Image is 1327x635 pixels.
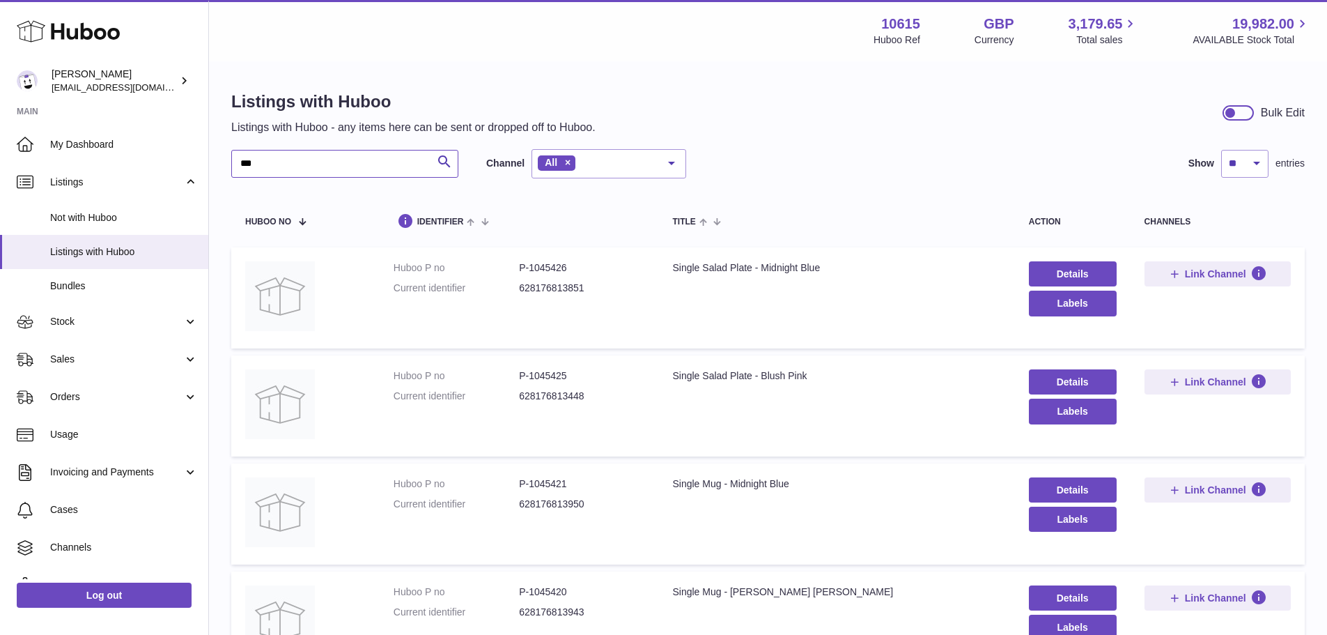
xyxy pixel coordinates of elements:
span: Not with Huboo [50,211,198,224]
dd: P-1045420 [519,586,644,599]
span: AVAILABLE Stock Total [1193,33,1310,47]
dt: Current identifier [394,390,519,403]
a: Details [1029,261,1117,286]
span: [EMAIL_ADDRESS][DOMAIN_NAME] [52,82,205,93]
dd: P-1045426 [519,261,644,275]
span: title [672,217,695,227]
a: Log out [17,583,192,608]
strong: 10615 [881,15,920,33]
div: action [1029,217,1117,227]
dt: Huboo P no [394,369,519,383]
span: Settings [50,579,198,592]
a: Details [1029,586,1117,611]
span: Invoicing and Payments [50,466,183,479]
div: channels [1144,217,1291,227]
div: Currency [975,33,1014,47]
div: Single Mug - [PERSON_NAME] [PERSON_NAME] [672,586,1000,599]
a: 19,982.00 AVAILABLE Stock Total [1193,15,1310,47]
dt: Current identifier [394,282,519,295]
dd: 628176813448 [519,390,644,403]
dd: 628176813851 [519,282,644,295]
p: Listings with Huboo - any items here can be sent or dropped off to Huboo. [231,120,596,135]
span: Link Channel [1185,484,1246,496]
span: Sales [50,353,183,366]
a: Details [1029,369,1117,395]
span: Link Channel [1185,592,1246,604]
dt: Current identifier [394,606,519,619]
button: Link Channel [1144,261,1291,286]
span: Cases [50,503,198,517]
span: Orders [50,390,183,404]
button: Link Channel [1144,586,1291,611]
h1: Listings with Huboo [231,91,596,113]
span: Listings [50,176,183,189]
label: Channel [486,157,525,170]
strong: GBP [984,15,1014,33]
button: Link Channel [1144,369,1291,395]
dt: Current identifier [394,498,519,511]
dd: 628176813950 [519,498,644,511]
img: Single Salad Plate - Blush Pink [245,369,315,439]
dd: P-1045421 [519,477,644,491]
div: Bulk Edit [1261,105,1305,121]
div: Single Salad Plate - Midnight Blue [672,261,1000,275]
span: 19,982.00 [1232,15,1294,33]
img: internalAdmin-10615@internal.huboo.com [17,70,38,91]
span: Channels [50,541,198,554]
a: 3,179.65 Total sales [1069,15,1139,47]
dt: Huboo P no [394,261,519,275]
div: Single Mug - Midnight Blue [672,477,1000,491]
dd: 628176813943 [519,606,644,619]
span: All [545,157,557,168]
span: Listings with Huboo [50,245,198,259]
button: Labels [1029,291,1117,316]
dt: Huboo P no [394,477,519,491]
div: [PERSON_NAME] [52,68,177,94]
span: My Dashboard [50,138,198,151]
img: Single Salad Plate - Midnight Blue [245,261,315,331]
img: Single Mug - Midnight Blue [245,477,315,547]
dd: P-1045425 [519,369,644,383]
span: Stock [50,315,183,328]
span: Link Channel [1185,268,1246,280]
span: identifier [417,217,464,227]
button: Link Channel [1144,477,1291,503]
button: Labels [1029,399,1117,424]
label: Show [1188,157,1214,170]
span: 3,179.65 [1069,15,1123,33]
span: entries [1275,157,1305,170]
div: Single Salad Plate - Blush Pink [672,369,1000,383]
span: Total sales [1076,33,1138,47]
button: Labels [1029,507,1117,532]
span: Usage [50,428,198,441]
span: Bundles [50,280,198,293]
dt: Huboo P no [394,586,519,599]
span: Huboo no [245,217,291,227]
span: Link Channel [1185,376,1246,388]
a: Details [1029,477,1117,503]
div: Huboo Ref [874,33,920,47]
